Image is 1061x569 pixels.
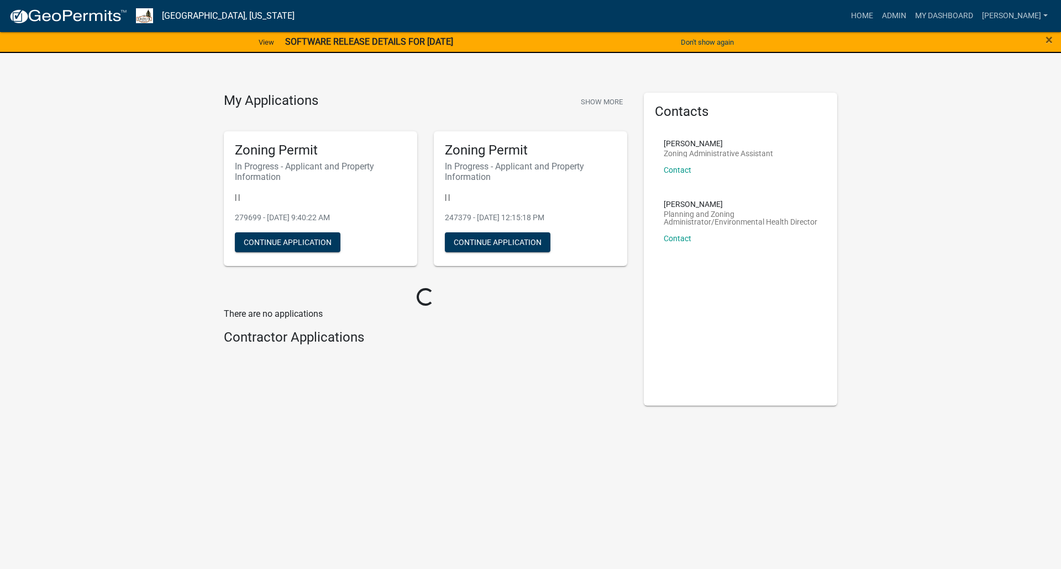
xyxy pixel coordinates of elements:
p: There are no applications [224,307,627,321]
strong: SOFTWARE RELEASE DETAILS FOR [DATE] [285,36,453,47]
a: View [254,33,279,51]
a: Home [847,6,878,26]
h4: My Applications [224,93,318,109]
button: Don't show again [676,33,738,51]
h6: In Progress - Applicant and Property Information [235,161,406,182]
button: Show More [576,93,627,111]
p: | | [445,192,616,203]
a: Contact [664,234,691,243]
p: 279699 - [DATE] 9:40:22 AM [235,212,406,224]
button: Close [1046,33,1053,46]
wm-workflow-list-section: Contractor Applications [224,329,627,350]
a: My Dashboard [911,6,978,26]
h5: Zoning Permit [235,142,406,158]
h5: Contacts [655,104,826,120]
p: [PERSON_NAME] [664,140,773,147]
p: Zoning Administrative Assistant [664,150,773,157]
h6: In Progress - Applicant and Property Information [445,161,616,182]
p: [PERSON_NAME] [664,200,817,208]
img: Sioux County, Iowa [136,8,153,23]
span: × [1046,32,1053,47]
a: Admin [878,6,911,26]
button: Continue Application [445,232,550,252]
h4: Contractor Applications [224,329,627,345]
a: [PERSON_NAME] [978,6,1052,26]
p: Planning and Zoning Administrator/Environmental Health Director [664,210,817,226]
a: [GEOGRAPHIC_DATA], [US_STATE] [162,7,295,25]
p: 247379 - [DATE] 12:15:18 PM [445,212,616,224]
h5: Zoning Permit [445,142,616,158]
p: | | [235,192,406,203]
button: Continue Application [235,232,340,252]
a: Contact [664,166,691,174]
